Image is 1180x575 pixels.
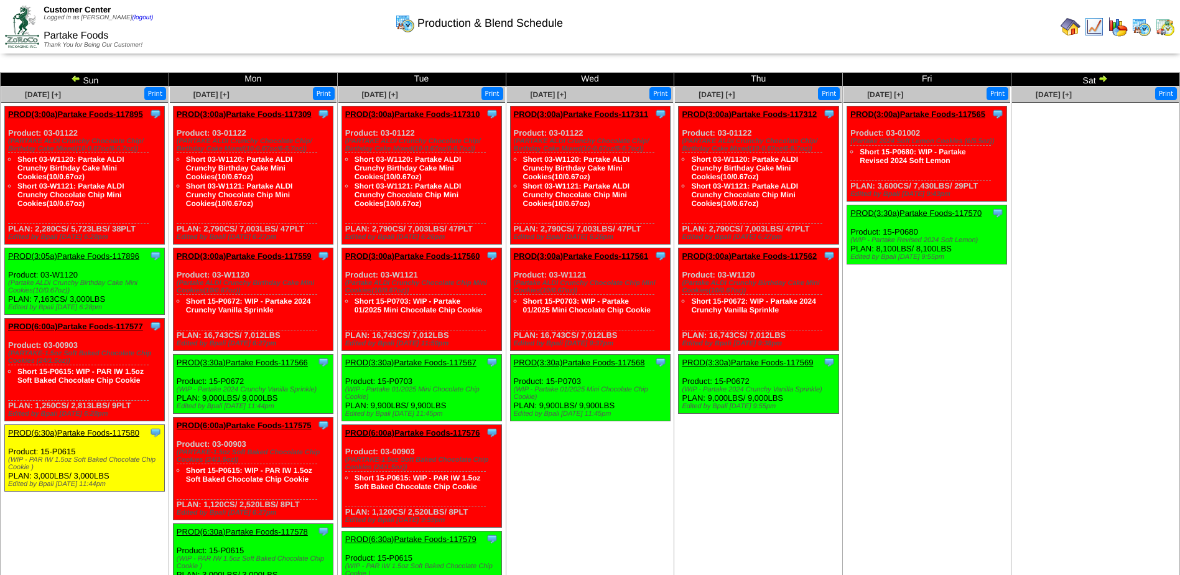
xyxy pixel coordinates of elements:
a: [DATE] [+] [1036,90,1072,99]
td: Wed [506,73,674,86]
a: PROD(6:30a)Partake Foods-117578 [177,527,308,536]
div: Edited by Bpali [DATE] 11:44pm [8,480,164,488]
div: (PARTAKE ALDI Crunchy Chocolate Chip/ Birthday Cake Mixed(10-0.67oz/6-6.7oz)) [177,138,333,152]
img: Tooltip [149,108,162,120]
div: Product: 15-P0703 PLAN: 9,900LBS / 9,900LBS [510,355,670,421]
img: arrowright.gif [1098,73,1108,83]
a: PROD(3:00a)Partake Foods-117309 [177,110,312,119]
div: Edited by Bpali [DATE] 6:27pm [177,233,333,241]
td: Mon [169,73,337,86]
img: Tooltip [149,250,162,262]
button: Print [481,87,503,100]
a: Short 15-P0703: WIP - Partake 01/2025 Mini Chocolate Chip Cookie [523,297,651,314]
img: Tooltip [317,108,330,120]
div: Product: 03-W1120 PLAN: 7,163CS / 3,000LBS [5,248,165,315]
div: Edited by Bpali [DATE] 6:27pm [177,509,333,517]
img: Tooltip [317,419,330,431]
img: arrowleft.gif [71,73,81,83]
td: Thu [674,73,843,86]
div: (PARTAKE ALDI Crunchy Chocolate Chip/ Birthday Cake Mixed(10-0.67oz/6-6.7oz)) [514,138,670,152]
button: Print [313,87,335,100]
img: calendarinout.gif [1155,17,1175,37]
div: Product: 03-01002 PLAN: 3,600CS / 7,430LBS / 29PLT [847,106,1007,202]
img: Tooltip [486,426,498,439]
a: Short 15-P0615: WIP - PAR IW 1.5oz Soft Baked Chocolate Chip Cookie [186,466,312,484]
span: [DATE] [+] [362,90,398,99]
a: [DATE] [+] [193,90,230,99]
a: PROD(3:05a)Partake Foods-117896 [8,251,139,261]
a: Short 03-W1120: Partake ALDI Crunchy Birthday Cake Mini Cookies(10/0.67oz) [523,155,630,181]
img: home.gif [1061,17,1080,37]
a: PROD(6:00a)Partake Foods-117575 [177,421,312,430]
td: Tue [337,73,506,86]
div: Edited by Bpali [DATE] 9:55pm [682,403,838,410]
a: Short 03-W1120: Partake ALDI Crunchy Birthday Cake Mini Cookies(10/0.67oz) [186,155,293,181]
a: Short 15-P0615: WIP - PAR IW 1.5oz Soft Baked Chocolate Chip Cookie [355,474,481,491]
div: (Partake 2024 Soft Lemon Cookies (6/5.5oz)) [850,138,1006,145]
a: PROD(3:30a)Partake Foods-117567 [345,358,476,367]
a: Short 03-W1121: Partake ALDI Crunchy Chocolate Chip Mini Cookies(10/0.67oz) [355,182,462,208]
div: (PARTAKE-1.5oz Soft Baked Chocolate Chip Cookies (24/1.5oz)) [345,456,501,471]
div: (Partake ALDI Crunchy Birthday Cake Mini Cookies(10/0.67oz)) [682,279,838,294]
img: Tooltip [823,108,835,120]
div: (Partake ALDI Crunchy Chocolate Chip Mini Cookies(10/0.67oz)) [345,279,501,294]
a: Short 15-P0703: WIP - Partake 01/2025 Mini Chocolate Chip Cookie [355,297,482,314]
div: (WIP - Partake Revised 2024 Soft Lemon) [850,236,1006,244]
div: Edited by Bpali [DATE] 6:28pm [8,410,164,418]
a: PROD(3:00a)Partake Foods-117560 [345,251,480,261]
a: Short 03-W1120: Partake ALDI Crunchy Birthday Cake Mini Cookies(10/0.67oz) [691,155,798,181]
div: (WIP - Partake 2024 Crunchy Vanilla Sprinkle) [177,386,333,393]
a: PROD(3:00a)Partake Foods-117561 [514,251,649,261]
span: Production & Blend Schedule [417,17,563,30]
div: (Partake ALDI Crunchy Birthday Cake Mini Cookies(10/0.67oz)) [177,279,333,294]
img: Tooltip [823,356,835,368]
div: (Partake ALDI Crunchy Chocolate Chip Mini Cookies(10/0.67oz)) [514,279,670,294]
img: Tooltip [317,356,330,368]
a: [DATE] [+] [867,90,903,99]
img: Tooltip [654,356,667,368]
img: calendarprod.gif [1131,17,1151,37]
img: Tooltip [992,108,1004,120]
div: Edited by Bpali [DATE] 6:26pm [345,233,501,241]
img: Tooltip [149,426,162,439]
img: Tooltip [486,533,498,545]
div: Edited by Bpali [DATE] 11:50pm [345,340,501,347]
a: [DATE] [+] [699,90,735,99]
div: (WIP - Partake 2024 Crunchy Vanilla Sprinkle) [682,386,838,393]
img: Tooltip [486,108,498,120]
a: PROD(3:00a)Partake Foods-117559 [177,251,312,261]
span: Partake Foods [44,30,108,41]
a: [DATE] [+] [530,90,566,99]
img: graph.gif [1108,17,1128,37]
div: (WIP - Partake 01/2025 Mini Chocolate Chip Cookie) [345,386,501,401]
a: Short 03-W1121: Partake ALDI Crunchy Chocolate Chip Mini Cookies(10/0.67oz) [691,182,798,208]
div: (WIP - PAR IW 1.5oz Soft Baked Chocolate Chip Cookie ) [177,555,333,570]
div: Product: 03-01122 PLAN: 2,790CS / 7,003LBS / 47PLT [679,106,839,245]
td: Sat [1011,73,1180,86]
a: PROD(3:00a)Partake Foods-117895 [8,110,143,119]
div: (PARTAKE ALDI Crunchy Chocolate Chip/ Birthday Cake Mixed(10-0.67oz/6-6.7oz)) [345,138,501,152]
a: PROD(6:00a)Partake Foods-117576 [345,428,480,437]
div: Edited by Bpali [DATE] 9:43pm [850,190,1006,198]
a: Short 15-P0672: WIP - Partake 2024 Crunchy Vanilla Sprinkle [691,297,816,314]
div: (PARTAKE ALDI Crunchy Chocolate Chip/ Birthday Cake Mixed(10-0.67oz/6-6.7oz)) [682,138,838,152]
div: Product: 03-01122 PLAN: 2,790CS / 7,003LBS / 47PLT [173,106,333,245]
div: Product: 03-W1120 PLAN: 16,743CS / 7,012LBS [679,248,839,351]
a: PROD(3:00a)Partake Foods-117310 [345,110,480,119]
a: Short 03-W1120: Partake ALDI Crunchy Birthday Cake Mini Cookies(10/0.67oz) [17,155,124,181]
a: PROD(3:30a)Partake Foods-117569 [682,358,813,367]
a: PROD(3:00a)Partake Foods-117562 [682,251,817,261]
td: Sun [1,73,169,86]
img: Tooltip [317,250,330,262]
div: Edited by Bpali [DATE] 9:37pm [514,340,670,347]
a: Short 03-W1121: Partake ALDI Crunchy Chocolate Chip Mini Cookies(10/0.67oz) [523,182,630,208]
img: Tooltip [654,108,667,120]
span: [DATE] [+] [25,90,61,99]
div: (PARTAKE ALDI Crunchy Chocolate Chip/ Birthday Cake Mixed(10-0.67oz/6-6.7oz)) [8,138,164,152]
div: Product: 15-P0680 PLAN: 8,100LBS / 8,100LBS [847,205,1007,264]
img: calendarprod.gif [395,13,415,33]
div: Edited by Bpali [DATE] 11:45pm [345,410,501,418]
img: Tooltip [149,320,162,332]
